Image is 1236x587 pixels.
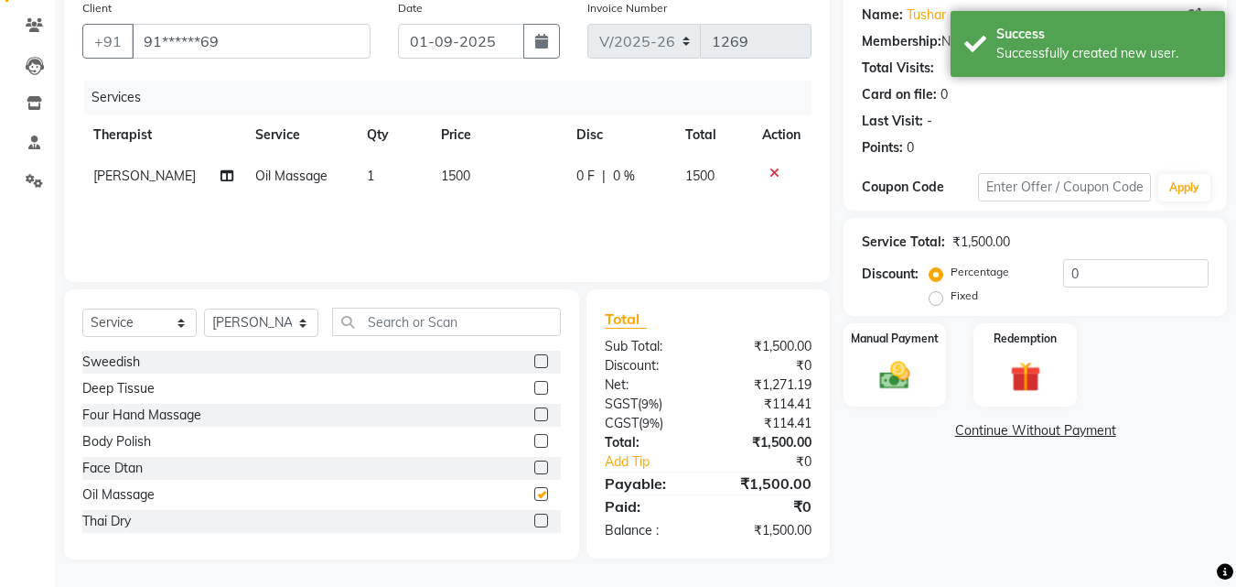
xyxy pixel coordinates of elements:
span: CGST [605,415,639,431]
button: +91 [82,24,134,59]
span: 1 [367,168,374,184]
div: - [927,112,932,131]
span: | [602,167,606,186]
label: Redemption [994,331,1057,347]
div: Sub Total: [591,337,708,356]
th: Service [244,114,356,156]
div: ( ) [591,395,708,414]
div: Deep Tissue [82,379,155,398]
div: Service Total: [862,233,945,252]
div: ( ) [591,414,708,433]
div: ₹1,500.00 [708,521,825,540]
div: 0 [940,85,948,104]
span: 1500 [685,168,715,184]
div: ₹0 [708,495,825,517]
div: Balance : [591,521,708,540]
div: Thai Dry [82,512,131,531]
div: Discount: [591,356,708,375]
label: Fixed [951,288,978,304]
div: Card on file: [862,85,937,104]
span: 0 % [613,167,635,186]
label: Percentage [951,264,1009,280]
div: Sweedish [82,353,140,372]
th: Price [430,114,565,156]
a: Tushar [907,5,946,25]
th: Total [674,114,752,156]
div: ₹1,500.00 [952,233,1010,252]
div: Discount: [862,265,919,284]
div: Oil Massage [82,485,155,505]
img: _gift.svg [1001,358,1050,396]
input: Enter Offer / Coupon Code [978,173,1151,201]
div: Four Hand Massage [82,406,201,425]
div: 0 [907,138,914,158]
div: Paid: [591,495,708,517]
a: Continue Without Payment [847,421,1223,440]
div: Net: [591,375,708,395]
div: ₹1,500.00 [708,433,825,452]
th: Disc [565,114,674,156]
span: SGST [605,396,638,412]
div: Services [84,81,825,114]
input: Search or Scan [332,308,561,336]
div: ₹0 [708,356,825,375]
div: ₹1,500.00 [708,337,825,356]
th: Qty [356,114,430,156]
th: Action [751,114,811,156]
span: Oil Massage [255,168,328,184]
div: ₹1,500.00 [708,473,825,495]
span: [PERSON_NAME] [93,168,196,184]
div: Success [996,25,1211,44]
div: Successfully created new user. [996,44,1211,63]
label: Manual Payment [851,331,939,347]
span: 1500 [441,168,470,184]
div: Face Dtan [82,459,143,478]
img: _cash.svg [870,358,919,393]
div: Payable: [591,473,708,495]
div: ₹0 [728,452,826,472]
span: 0 F [576,167,595,186]
span: Total [605,310,647,329]
span: 9% [642,416,660,430]
div: No Active Membership [862,32,1209,51]
div: Points: [862,138,903,158]
span: 9% [641,397,659,411]
div: ₹114.41 [708,395,825,414]
div: Total: [591,433,708,452]
div: Name: [862,5,903,25]
div: ₹1,271.19 [708,375,825,395]
div: Body Polish [82,432,151,451]
input: Search by Name/Mobile/Email/Code [132,24,371,59]
div: Last Visit: [862,112,923,131]
div: Coupon Code [862,178,977,197]
a: Add Tip [591,452,727,472]
th: Therapist [82,114,244,156]
div: Total Visits: [862,59,934,78]
div: ₹114.41 [708,414,825,433]
div: Membership: [862,32,941,51]
button: Apply [1158,174,1210,201]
